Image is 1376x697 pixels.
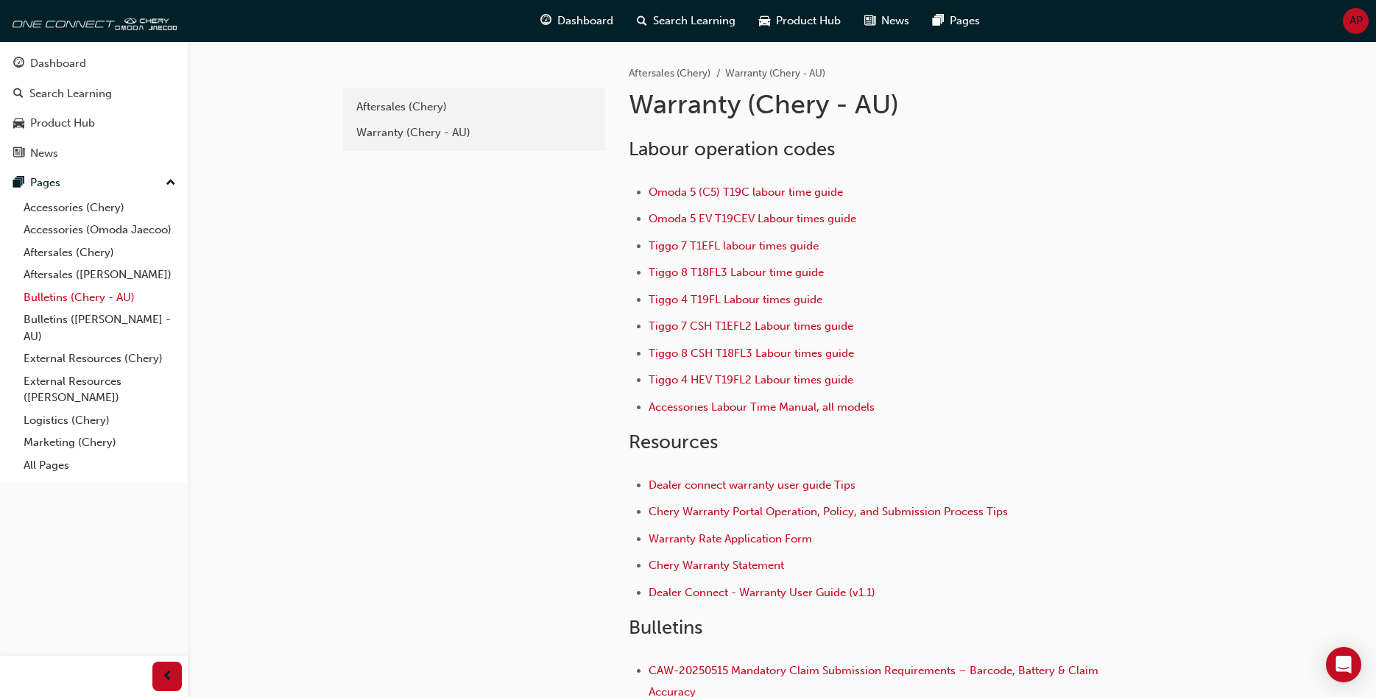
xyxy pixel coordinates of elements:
span: guage-icon [13,57,24,71]
span: search-icon [13,88,24,101]
a: External Resources (Chery) [18,347,182,370]
span: Product Hub [776,13,841,29]
div: Dashboard [30,55,86,72]
span: Search Learning [653,13,735,29]
a: pages-iconPages [921,6,992,36]
span: Bulletins [629,616,702,639]
a: Tiggo 7 CSH T1EFL2 Labour times guide [649,319,853,333]
button: Pages [6,169,182,197]
button: AP [1343,8,1369,34]
a: Accessories Labour Time Manual, all models [649,400,875,414]
span: news-icon [13,147,24,160]
a: Search Learning [6,80,182,107]
a: External Resources ([PERSON_NAME]) [18,370,182,409]
li: Warranty (Chery - AU) [725,66,825,82]
span: Pages [950,13,980,29]
span: AP [1349,13,1363,29]
a: Tiggo 8 T18FL3 Labour time guide [649,266,824,279]
div: Aftersales (Chery) [356,99,592,116]
a: Bulletins (Chery - AU) [18,286,182,309]
div: Warranty (Chery - AU) [356,124,592,141]
a: Accessories (Chery) [18,197,182,219]
span: guage-icon [540,12,551,30]
a: search-iconSearch Learning [625,6,747,36]
a: Dealer Connect - Warranty User Guide (v1.1) [649,586,875,599]
a: Omoda 5 (C5) T19C labour time guide [649,185,843,199]
a: Tiggo 8 CSH T18FL3 Labour times guide [649,347,854,360]
span: Resources [629,431,718,453]
img: oneconnect [7,6,177,35]
a: News [6,140,182,167]
div: Open Intercom Messenger [1326,647,1361,682]
h1: Warranty (Chery - AU) [629,88,1112,121]
span: pages-icon [933,12,944,30]
a: Aftersales ([PERSON_NAME]) [18,263,182,286]
span: Dashboard [557,13,613,29]
span: pages-icon [13,177,24,190]
a: Tiggo 4 HEV T19FL2 Labour times guide [649,373,853,386]
span: Labour operation codes [629,138,835,160]
span: search-icon [637,12,647,30]
a: Product Hub [6,110,182,137]
a: Aftersales (Chery) [18,241,182,264]
a: Dealer connect warranty user guide Tips [649,478,855,492]
button: DashboardSearch LearningProduct HubNews [6,47,182,169]
div: Search Learning [29,85,112,102]
a: Chery Warranty Statement [649,559,784,572]
a: Dashboard [6,50,182,77]
div: News [30,145,58,162]
span: news-icon [864,12,875,30]
div: Pages [30,174,60,191]
a: Accessories (Omoda Jaecoo) [18,219,182,241]
a: Omoda 5 EV T19CEV Labour times guide [649,212,856,225]
a: Logistics (Chery) [18,409,182,432]
a: All Pages [18,454,182,477]
a: car-iconProduct Hub [747,6,853,36]
div: Product Hub [30,115,95,132]
a: Warranty Rate Application Form [649,532,812,545]
a: news-iconNews [853,6,921,36]
a: Tiggo 4 T19FL Labour times guide [649,293,822,306]
a: Chery Warranty Portal Operation, Policy, and Submission Process Tips [649,505,1008,518]
span: car-icon [759,12,770,30]
span: up-icon [166,174,176,193]
a: guage-iconDashboard [529,6,625,36]
a: Marketing (Chery) [18,431,182,454]
span: News [881,13,909,29]
a: Aftersales (Chery) [629,67,710,79]
a: Aftersales (Chery) [349,94,599,120]
a: Warranty (Chery - AU) [349,120,599,146]
a: Bulletins ([PERSON_NAME] - AU) [18,308,182,347]
span: prev-icon [162,668,173,686]
a: Tiggo 7 T1EFL labour times guide [649,239,819,252]
span: car-icon [13,117,24,130]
